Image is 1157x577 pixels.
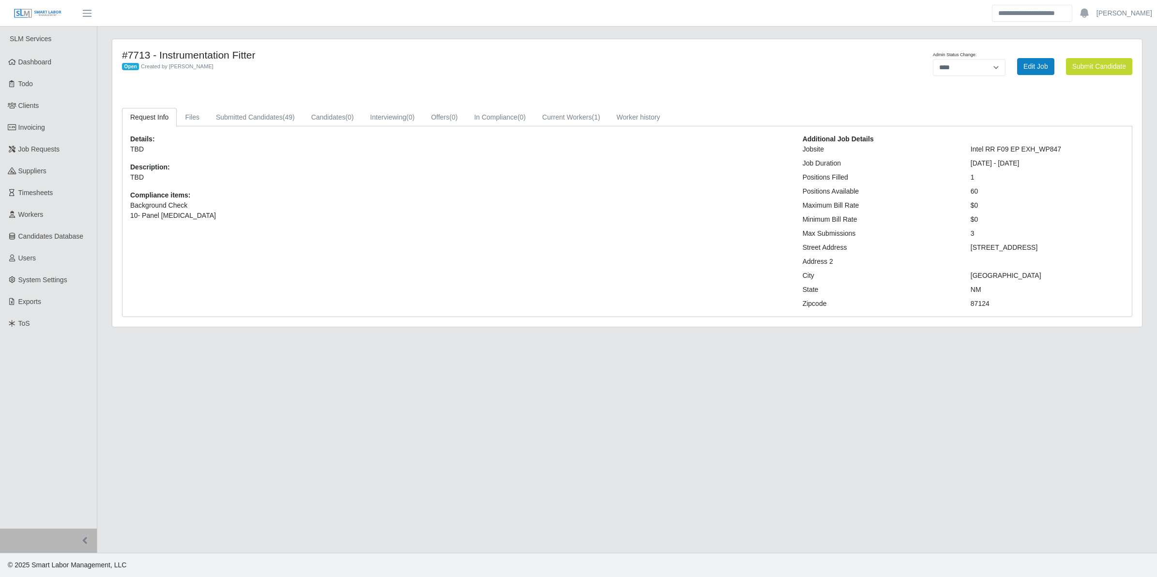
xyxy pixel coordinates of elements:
span: Exports [18,298,41,305]
span: © 2025 Smart Labor Management, LLC [8,561,126,569]
div: Max Submissions [795,228,963,239]
span: Job Requests [18,145,60,153]
a: Interviewing [362,108,423,127]
span: Dashboard [18,58,52,66]
span: Workers [18,211,44,218]
span: Suppliers [18,167,46,175]
span: (0) [345,113,353,121]
div: Zipcode [795,299,963,309]
span: Clients [18,102,39,109]
span: Timesheets [18,189,53,197]
div: $0 [963,214,1131,225]
div: NM [963,285,1131,295]
div: Maximum Bill Rate [795,200,963,211]
p: TBD [130,144,788,154]
div: Street Address [795,243,963,253]
div: 1 [963,172,1131,182]
a: Candidates [303,108,362,127]
div: 87124 [963,299,1131,309]
label: Admin Status Change: [933,52,976,59]
a: Worker history [609,108,669,127]
span: Created by [PERSON_NAME] [141,63,213,69]
b: Additional Job Details [803,135,874,143]
div: $0 [963,200,1131,211]
div: 60 [963,186,1131,197]
b: Description: [130,163,170,171]
span: Invoicing [18,123,45,131]
div: City [795,271,963,281]
div: Minimum Bill Rate [795,214,963,225]
a: Current Workers [534,108,609,127]
a: [PERSON_NAME] [1096,8,1152,18]
a: Edit Job [1017,58,1054,75]
h4: #7713 - Instrumentation Fitter [122,49,705,61]
div: Positions Filled [795,172,963,182]
a: Request Info [122,108,177,127]
span: (1) [592,113,600,121]
a: Files [177,108,208,127]
span: Candidates Database [18,232,84,240]
p: TBD [130,172,788,182]
span: (0) [406,113,414,121]
a: Offers [423,108,466,127]
div: Intel RR F09 EP EXH_WP847 [963,144,1131,154]
span: ToS [18,319,30,327]
a: In Compliance [466,108,534,127]
span: SLM Services [10,35,51,43]
div: [GEOGRAPHIC_DATA] [963,271,1131,281]
a: Submitted Candidates [208,108,303,127]
span: Open [122,63,139,71]
input: Search [992,5,1072,22]
li: Background Check [130,200,788,211]
div: Address 2 [795,257,963,267]
div: Job Duration [795,158,963,168]
span: (49) [283,113,295,121]
div: State [795,285,963,295]
span: (0) [449,113,457,121]
button: Submit Candidate [1066,58,1132,75]
span: Users [18,254,36,262]
img: SLM Logo [14,8,62,19]
span: System Settings [18,276,67,284]
b: Details: [130,135,155,143]
li: 10- Panel [MEDICAL_DATA] [130,211,788,221]
div: [DATE] - [DATE] [963,158,1131,168]
span: Todo [18,80,33,88]
b: Compliance items: [130,191,190,199]
div: Positions Available [795,186,963,197]
span: (0) [518,113,526,121]
div: Jobsite [795,144,963,154]
div: 3 [963,228,1131,239]
div: [STREET_ADDRESS] [963,243,1131,253]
